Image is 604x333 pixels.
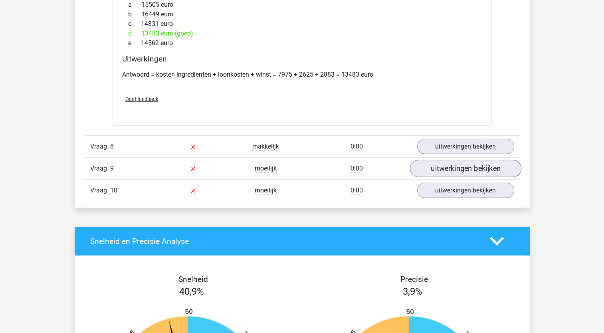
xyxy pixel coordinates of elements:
[311,275,517,284] h4: Precisie
[255,165,277,172] span: moeilijk
[351,165,363,172] span: 0:00
[255,186,277,194] span: moeilijk
[122,29,482,38] div: 13483 euro (goed)
[128,29,141,38] span: d
[417,183,514,198] a: uitwerkingen bekijken
[122,10,482,19] div: 16449 euro
[110,165,114,172] span: 9
[122,70,482,79] p: Antwoord = kosten ingredienten + loonkosten + winst = 7975 + 2625 + 2883 = 13483 euro
[410,160,521,178] a: uitwerkingen bekijken
[122,38,482,48] div: 14562 euro
[417,139,514,154] a: uitwerkingen bekijken
[351,186,363,194] span: 0:00
[90,275,296,284] h4: Snelheid
[125,96,158,102] span: Geef feedback
[90,164,110,173] span: Vraag
[128,19,141,29] span: c
[122,54,482,63] h4: Uitwerkingen
[90,186,110,195] span: Vraag
[179,286,204,297] span: 40,9%
[110,143,114,150] span: 8
[90,142,110,151] span: Vraag
[403,286,422,297] span: 3,9%
[128,38,141,48] span: e
[110,186,117,194] span: 10
[252,143,279,151] span: makkelijk
[122,19,482,29] div: 14831 euro
[90,237,478,246] h4: Snelheid en Precisie Analyse
[128,10,141,19] span: b
[351,143,363,151] span: 0:00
